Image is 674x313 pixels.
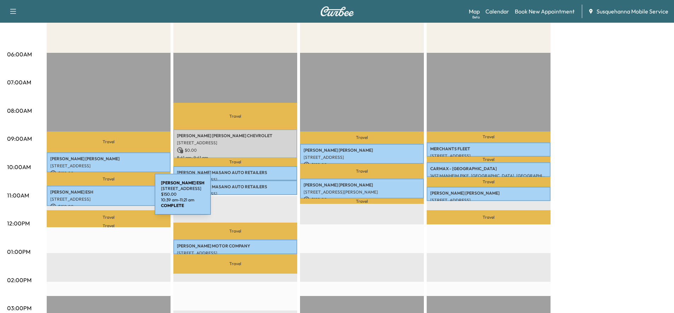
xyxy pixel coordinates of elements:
p: $ 150.00 [50,170,167,177]
p: $ 0.00 [177,147,294,153]
p: Travel [47,224,171,227]
p: [STREET_ADDRESS] [177,250,294,256]
p: [STREET_ADDRESS] [177,191,294,197]
p: 12:00PM [7,219,30,228]
p: [STREET_ADDRESS] [50,163,167,169]
p: $ 150.00 [50,203,167,210]
p: [PERSON_NAME] [PERSON_NAME] [50,156,167,162]
p: Travel [173,223,297,240]
p: [PERSON_NAME] MOTOR COMPANY [177,243,294,249]
p: MERCHANTS FLEET [430,146,547,152]
p: Travel [300,164,424,179]
p: [PERSON_NAME] [PERSON_NAME] [304,182,420,188]
p: 08:00AM [7,106,32,115]
p: 06:00AM [7,50,32,58]
p: [STREET_ADDRESS] [430,197,547,203]
p: $ 150.00 [161,191,204,197]
p: 10:00AM [7,163,31,171]
p: [STREET_ADDRESS] [177,177,294,183]
p: [STREET_ADDRESS] [177,140,294,146]
p: [PERSON_NAME] [PERSON_NAME] [304,147,420,153]
a: MapBeta [469,7,480,16]
p: Travel [427,157,551,162]
p: 02:00PM [7,276,31,284]
p: 03:00PM [7,304,31,312]
p: CARMAX - [GEOGRAPHIC_DATA] [430,166,547,172]
p: [PERSON_NAME] MASANO AUTO RETAILERS [177,170,294,175]
p: [STREET_ADDRESS] [304,155,420,160]
p: [PERSON_NAME] ESH [50,189,167,195]
p: Travel [300,132,424,144]
p: Travel [300,199,424,204]
p: 07:00AM [7,78,31,86]
p: 1457 MANHEIM PIKE, [GEOGRAPHIC_DATA], [GEOGRAPHIC_DATA], [GEOGRAPHIC_DATA] [430,173,547,179]
p: Travel [427,210,551,224]
p: $ 150.00 [304,196,420,203]
p: Travel [47,210,171,224]
p: [STREET_ADDRESS] [161,186,204,191]
p: 11:00AM [7,191,29,200]
a: Book New Appointment [515,7,575,16]
img: Curbee Logo [320,6,354,16]
p: [STREET_ADDRESS] [50,196,167,202]
p: Travel [47,172,171,186]
p: [PERSON_NAME] [PERSON_NAME] CHEVROLET [177,133,294,139]
p: [PERSON_NAME] [PERSON_NAME] [430,190,547,196]
p: 01:00PM [7,247,30,256]
p: [STREET_ADDRESS][PERSON_NAME] [304,189,420,195]
p: Travel [427,177,551,187]
p: $ 150.00 [304,162,420,168]
p: Travel [173,103,297,129]
p: [PERSON_NAME] MASANO AUTO RETAILERS [177,184,294,190]
p: Travel [427,132,551,142]
b: [PERSON_NAME] ESH [161,180,204,185]
p: Travel [173,158,297,166]
p: Travel [173,254,297,274]
p: 8:41 am - 9:41 am [177,155,294,161]
p: 10:39 am - 11:21 am [161,197,204,203]
span: Susquehanna Mobile Service [597,7,668,16]
p: 09:00AM [7,134,32,143]
p: [STREET_ADDRESS] [430,153,547,159]
div: Beta [472,15,480,20]
a: Calendar [485,7,509,16]
b: COMPLETE [161,203,184,208]
p: Travel [47,132,171,152]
